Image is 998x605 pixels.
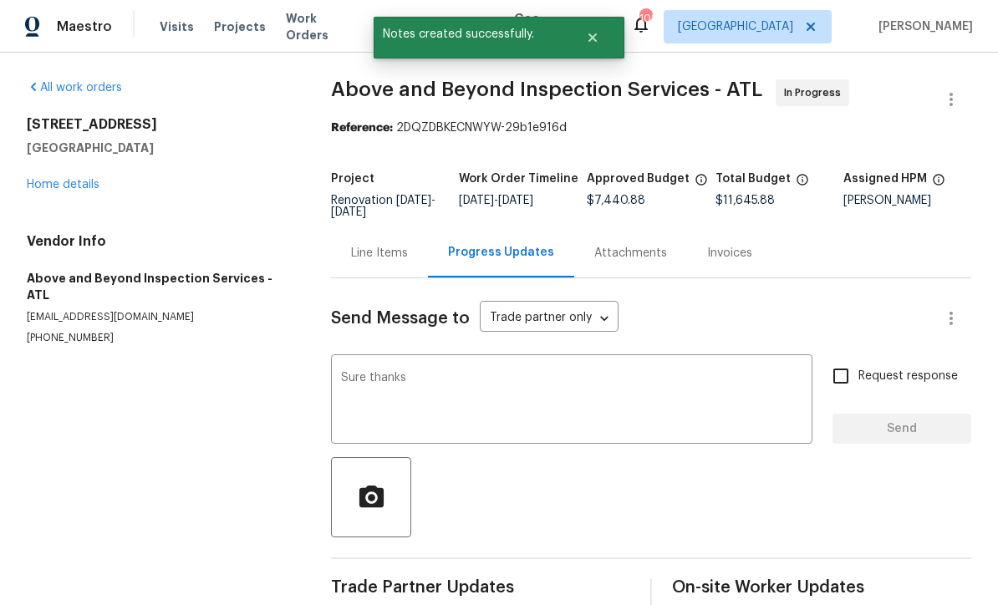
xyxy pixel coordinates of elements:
span: Work Orders [286,10,354,43]
span: Above and Beyond Inspection Services - ATL [331,79,762,99]
h4: Vendor Info [27,233,291,250]
span: Geo Assignments [514,10,611,43]
span: Visits [160,18,194,35]
h5: Above and Beyond Inspection Services - ATL [27,270,291,303]
span: [GEOGRAPHIC_DATA] [678,18,793,35]
b: Reference: [331,122,393,134]
span: $11,645.88 [715,195,775,206]
span: The total cost of line items that have been proposed by Opendoor. This sum includes line items th... [796,173,809,195]
span: - [459,195,533,206]
div: Trade partner only [480,305,619,333]
span: Renovation [331,195,435,218]
span: The hpm assigned to this work order. [932,173,945,195]
div: Invoices [707,245,752,262]
p: [PHONE_NUMBER] [27,331,291,345]
span: In Progress [784,84,848,101]
span: Trade Partner Updates [331,579,630,596]
h5: Approved Budget [587,173,690,185]
span: Send Message to [331,310,470,327]
div: [PERSON_NAME] [843,195,971,206]
span: Request response [858,368,958,385]
h5: Total Budget [715,173,791,185]
span: - [331,195,435,218]
button: Close [565,21,620,54]
div: 2DQZDBKECNWYW-29b1e916d [331,119,971,136]
a: Home details [27,179,99,191]
h5: Project [331,173,374,185]
div: Progress Updates [448,244,554,261]
span: Notes created successfully. [374,17,565,52]
span: Maestro [57,18,112,35]
h5: Assigned HPM [843,173,927,185]
span: $7,440.88 [587,195,645,206]
h2: [STREET_ADDRESS] [27,116,291,133]
span: The total cost of line items that have been approved by both Opendoor and the Trade Partner. This... [695,173,708,195]
p: [EMAIL_ADDRESS][DOMAIN_NAME] [27,310,291,324]
span: [DATE] [331,206,366,218]
span: Projects [214,18,266,35]
h5: [GEOGRAPHIC_DATA] [27,140,291,156]
span: [PERSON_NAME] [872,18,973,35]
div: 101 [639,10,651,27]
span: On-site Worker Updates [672,579,971,596]
div: Attachments [594,245,667,262]
div: Line Items [351,245,408,262]
h5: Work Order Timeline [459,173,578,185]
span: [DATE] [498,195,533,206]
textarea: Sure thanks [341,372,802,430]
a: All work orders [27,82,122,94]
span: [DATE] [396,195,431,206]
span: [DATE] [459,195,494,206]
